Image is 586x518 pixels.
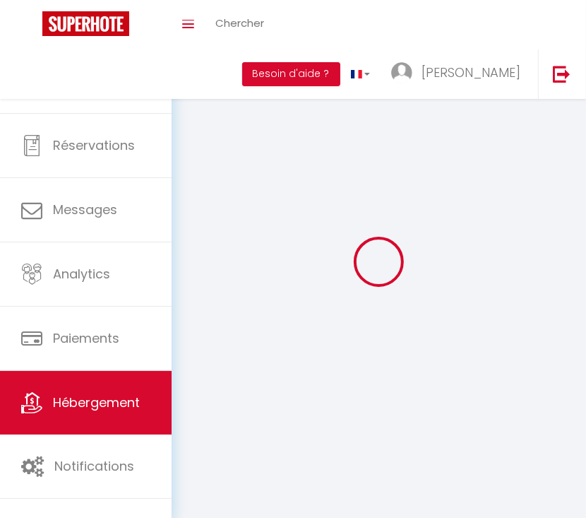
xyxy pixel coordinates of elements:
[42,11,129,36] img: Super Booking
[54,457,134,475] span: Notifications
[53,136,135,154] span: Réservations
[53,201,117,218] span: Messages
[53,329,119,347] span: Paiements
[553,65,570,83] img: logout
[53,394,140,411] span: Hébergement
[381,49,538,99] a: ... [PERSON_NAME]
[53,265,110,283] span: Analytics
[242,62,340,86] button: Besoin d'aide ?
[421,64,520,81] span: [PERSON_NAME]
[215,16,264,30] span: Chercher
[391,62,412,83] img: ...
